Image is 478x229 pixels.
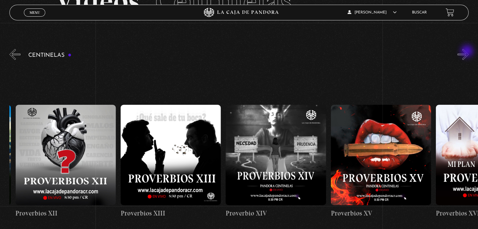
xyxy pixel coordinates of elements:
[121,208,221,218] h4: Proverbios XIII
[28,52,71,58] h3: Centinelas
[348,11,397,14] span: [PERSON_NAME]
[30,11,40,14] span: Menu
[9,49,20,60] button: Previous
[446,8,454,17] a: View your shopping cart
[458,49,469,60] button: Next
[27,16,42,20] span: Cerrar
[412,11,427,14] a: Buscar
[226,208,326,218] h4: Proverbio XIV
[331,208,431,218] h4: Proverbios XV
[16,208,116,218] h4: Proverbios XII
